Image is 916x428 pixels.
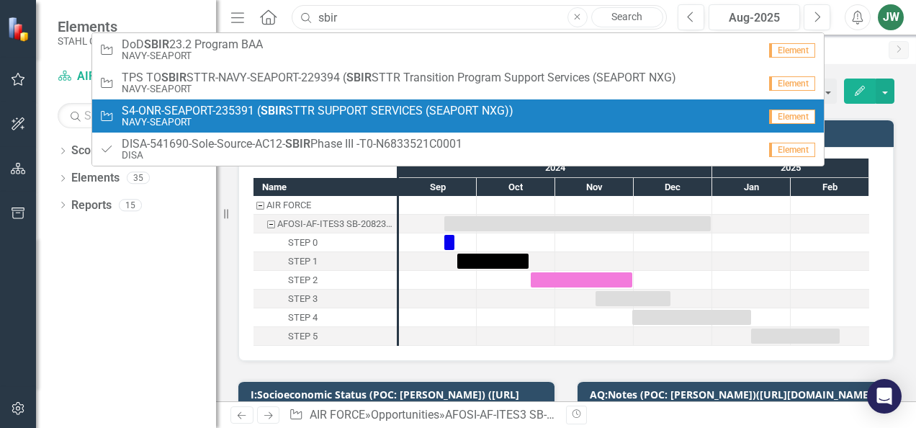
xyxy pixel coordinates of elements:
div: STEP 2 [288,271,318,290]
span: DISA-541690-Sole-Source-AC12- Phase III -T0-N6833521C0001 [122,138,462,151]
div: AFOSI-AF-ITES3 SB-208239 (Professional IT Support Services) [445,408,762,422]
div: 15 [119,199,142,211]
div: Oct [477,178,555,197]
img: ClearPoint Strategy [7,17,32,42]
div: » » [289,407,555,424]
button: Aug-2025 [709,4,800,30]
div: Nov [555,178,634,197]
div: Feb [791,178,869,197]
div: Task: Start date: 2024-09-18 End date: 2024-12-31 [253,215,397,233]
div: Aug-2025 [714,9,795,27]
div: STEP 0 [288,233,318,252]
span: Element [769,143,815,157]
div: STEP 2 [253,271,397,290]
span: Element [769,76,815,91]
div: Task: AIR FORCE Start date: 2024-09-18 End date: 2024-09-19 [253,196,397,215]
a: Elements [71,170,120,187]
a: Reports [71,197,112,214]
div: AIR FORCE [266,196,311,215]
div: AFOSI-AF-ITES3 SB-208239 (Professional IT Support Services) [253,215,397,233]
span: DoD 23.2 Program BAA [122,38,263,51]
a: TPS TOSTTR-NAVY-SEAPORT-229394 (SBIRSTTR Transition Program Support Services (SEAPORT NXG)NAVY-SE... [92,66,824,99]
div: Task: Start date: 2024-10-22 End date: 2024-11-30 [531,272,632,287]
div: Name [253,178,397,196]
div: Task: Start date: 2024-11-30 End date: 2025-01-16 [632,310,751,325]
div: Task: Start date: 2024-10-22 End date: 2024-11-30 [253,271,397,290]
strong: SBIR [285,137,310,151]
div: STEP 1 [253,252,397,271]
div: 2025 [712,159,869,177]
a: Scorecards [71,143,130,159]
a: Opportunities [371,408,439,422]
span: Element [769,43,815,58]
a: DISA-541690-Sole-Source-AC12-SBIRPhase III -T0-N6833521C0001DISAElement [92,133,824,166]
a: AIR FORCE [310,408,365,422]
div: STEP 3 [288,290,318,308]
div: Task: Start date: 2025-01-16 End date: 2025-02-18 [253,327,397,346]
a: DoD23.2 Program BAANAVY-SEAPORTElement [92,33,824,66]
span: S4-ONR-SEAPORT-235391 ( STTR SUPPORT SERVICES (SEAPORT NXG)) [122,104,513,117]
div: Task: Start date: 2024-09-23 End date: 2024-10-21 [457,254,529,269]
strong: SBIR [261,104,286,117]
small: NAVY-SEAPORT [122,84,676,94]
a: Search [591,7,663,27]
div: Task: Start date: 2024-11-16 End date: 2024-12-15 [596,291,670,306]
input: Search ClearPoint... [292,5,667,30]
div: Task: Start date: 2024-09-18 End date: 2024-09-22 [444,235,454,250]
div: Task: Start date: 2024-09-18 End date: 2024-09-22 [253,233,397,252]
strong: SBIR [346,71,372,84]
div: Task: Start date: 2024-09-23 End date: 2024-10-21 [253,252,397,271]
small: NAVY-SEAPORT [122,50,263,61]
div: 2024 [399,159,712,177]
div: 35 [127,172,150,184]
div: STEP 4 [288,308,318,327]
h3: I:Socioeconomic Status (POC: [PERSON_NAME]) ([URL][DOMAIN_NAME]) [251,389,547,411]
small: DISA [122,150,462,161]
small: STAHL Companies [58,35,139,47]
div: Open Intercom Messenger [867,379,902,414]
button: JW [878,4,904,30]
div: Task: Start date: 2024-11-30 End date: 2025-01-16 [253,308,397,327]
small: NAVY-SEAPORT [122,117,513,128]
span: TPS TO STTR-NAVY-SEAPORT-229394 ( STTR Transition Program Support Services (SEAPORT NXG) [122,71,676,84]
div: STEP 5 [288,327,318,346]
div: STEP 0 [253,233,397,252]
div: STEP 4 [253,308,397,327]
a: S4-ONR-SEAPORT-235391 (SBIRSTTR SUPPORT SERVICES (SEAPORT NXG))NAVY-SEAPORTElement [92,99,824,133]
div: STEP 1 [288,252,318,271]
div: AFOSI-AF-ITES3 SB-208239 (Professional IT Support Services) [277,215,392,233]
div: STEP 5 [253,327,397,346]
div: STEP 3 [253,290,397,308]
div: Sep [399,178,477,197]
div: Task: Start date: 2024-11-16 End date: 2024-12-15 [253,290,397,308]
div: AIR FORCE [253,196,397,215]
div: Jan [712,178,791,197]
input: Search Below... [58,103,202,128]
a: AIR FORCE [58,68,202,85]
span: Element [769,110,815,124]
h3: AQ:Notes (POC: [PERSON_NAME])([URL][DOMAIN_NAME]) [590,389,886,400]
span: Elements [58,18,139,35]
div: Dec [634,178,712,197]
div: Task: Start date: 2025-01-16 End date: 2025-02-18 [751,329,840,344]
div: Task: Start date: 2024-09-18 End date: 2024-12-31 [444,216,711,231]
